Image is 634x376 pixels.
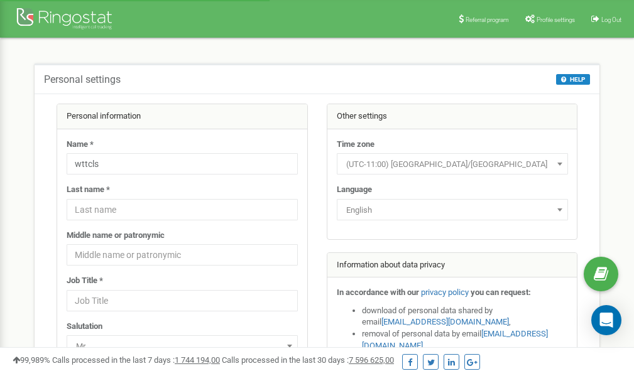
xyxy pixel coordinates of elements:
label: Time zone [337,139,374,151]
span: (UTC-11:00) Pacific/Midway [341,156,564,173]
div: Information about data privacy [327,253,577,278]
a: privacy policy [421,287,469,297]
input: Last name [67,199,298,220]
li: download of personal data shared by email , [362,305,568,328]
button: HELP [556,74,590,85]
span: 99,989% [13,355,50,365]
u: 1 744 194,00 [175,355,220,365]
span: Calls processed in the last 30 days : [222,355,394,365]
label: Salutation [67,321,102,333]
label: Language [337,184,372,196]
label: Job Title * [67,275,103,287]
input: Name [67,153,298,175]
span: Calls processed in the last 7 days : [52,355,220,365]
span: (UTC-11:00) Pacific/Midway [337,153,568,175]
input: Middle name or patronymic [67,244,298,266]
label: Middle name or patronymic [67,230,165,242]
span: Mr. [67,335,298,357]
input: Job Title [67,290,298,311]
span: English [337,199,568,220]
strong: you can request: [471,287,531,297]
div: Other settings [327,104,577,129]
h5: Personal settings [44,74,121,85]
div: Personal information [57,104,307,129]
a: [EMAIL_ADDRESS][DOMAIN_NAME] [381,317,509,326]
strong: In accordance with our [337,287,419,297]
u: 7 596 625,00 [349,355,394,365]
div: Open Intercom Messenger [591,305,621,335]
span: Referral program [466,16,509,23]
label: Name * [67,139,94,151]
span: Log Out [601,16,621,23]
label: Last name * [67,184,110,196]
span: Mr. [71,338,293,355]
span: English [341,201,564,219]
span: Profile settings [537,16,575,23]
li: removal of personal data by email , [362,328,568,352]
